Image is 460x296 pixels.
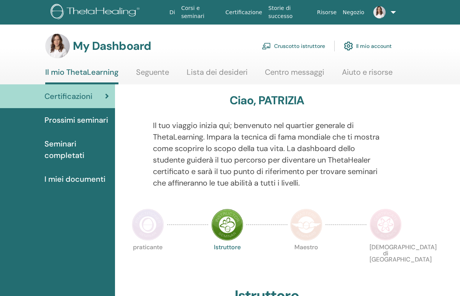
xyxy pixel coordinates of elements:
[265,1,314,23] a: Storie di successo
[73,39,151,53] h3: My Dashboard
[44,138,109,161] span: Seminari completati
[265,67,324,82] a: Centro messaggi
[44,90,92,102] span: Certificazioni
[344,39,353,53] img: cog.svg
[314,5,340,20] a: Risorse
[262,38,325,54] a: Cruscotto istruttore
[211,244,243,276] p: Istruttore
[262,43,271,49] img: chalkboard-teacher.svg
[342,67,393,82] a: Aiuto e risorse
[45,67,118,84] a: Il mio ThetaLearning
[44,173,105,185] span: I miei documenti
[166,5,178,20] a: Di
[370,209,402,241] img: Certificate of Science
[132,244,164,276] p: praticante
[340,5,367,20] a: Negozio
[222,5,265,20] a: Certificazione
[136,67,169,82] a: Seguente
[211,209,243,241] img: Instructor
[44,114,108,126] span: Prossimi seminari
[187,67,248,82] a: Lista dei desideri
[373,6,386,18] img: default.jpg
[45,34,70,58] img: default.jpg
[178,1,222,23] a: Corsi e seminari
[132,209,164,241] img: Practitioner
[153,120,381,189] p: Il tuo viaggio inizia qui; benvenuto nel quartier generale di ThetaLearning. Impara la tecnica di...
[290,209,322,241] img: Master
[51,4,142,21] img: logo.png
[344,38,392,54] a: Il mio account
[290,244,322,276] p: Maestro
[370,244,402,276] p: [DEMOGRAPHIC_DATA] di [GEOGRAPHIC_DATA]
[230,94,304,107] h3: Ciao, PATRIZIA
